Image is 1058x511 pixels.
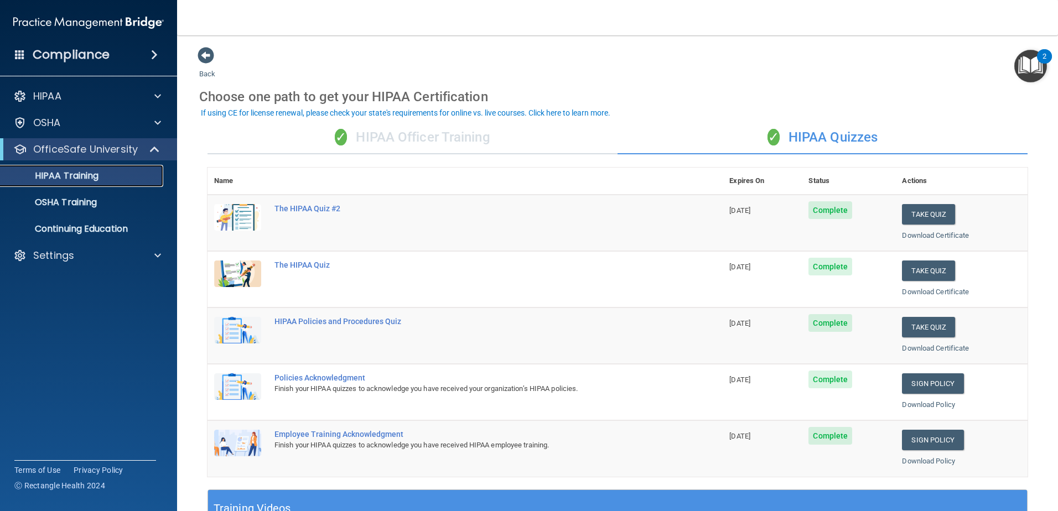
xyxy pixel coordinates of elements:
span: Ⓒ Rectangle Health 2024 [14,480,105,491]
a: Terms of Use [14,465,60,476]
div: The HIPAA Quiz [274,260,667,269]
button: If using CE for license renewal, please check your state's requirements for online vs. live cours... [199,107,612,118]
th: Expires On [723,168,802,195]
span: ✓ [767,129,780,145]
p: HIPAA Training [7,170,98,181]
div: Finish your HIPAA quizzes to acknowledge you have received your organization’s HIPAA policies. [274,382,667,395]
span: [DATE] [729,263,750,271]
span: [DATE] [729,206,750,215]
div: Finish your HIPAA quizzes to acknowledge you have received HIPAA employee training. [274,439,667,452]
th: Name [208,168,268,195]
span: [DATE] [729,376,750,384]
p: OSHA Training [7,197,97,208]
span: [DATE] [729,319,750,327]
a: Sign Policy [902,430,963,450]
button: Take Quiz [902,204,955,225]
div: Choose one path to get your HIPAA Certification [199,81,1036,113]
a: Download Certificate [902,231,969,239]
p: Settings [33,249,74,262]
a: Sign Policy [902,373,963,394]
a: HIPAA [13,90,161,103]
a: Download Policy [902,457,955,465]
span: Complete [808,371,852,388]
div: The HIPAA Quiz #2 [274,204,667,213]
a: Download Certificate [902,288,969,296]
div: Employee Training Acknowledgment [274,430,667,439]
button: Take Quiz [902,317,955,337]
img: PMB logo [13,12,164,34]
span: Complete [808,427,852,445]
th: Status [802,168,895,195]
span: Complete [808,258,852,275]
a: OSHA [13,116,161,129]
div: Policies Acknowledgment [274,373,667,382]
p: OSHA [33,116,61,129]
button: Open Resource Center, 2 new notifications [1014,50,1047,82]
p: HIPAA [33,90,61,103]
div: HIPAA Quizzes [618,121,1028,154]
a: Download Policy [902,400,955,409]
span: Complete [808,201,852,219]
a: Back [199,56,215,78]
div: HIPAA Officer Training [208,121,618,154]
h4: Compliance [33,47,110,62]
div: 2 [1043,56,1046,71]
a: Settings [13,249,161,262]
p: OfficeSafe University [33,143,138,156]
span: ✓ [335,129,347,145]
div: If using CE for license renewal, please check your state's requirements for online vs. live cours... [201,109,610,117]
div: HIPAA Policies and Procedures Quiz [274,317,667,326]
span: Complete [808,314,852,332]
span: [DATE] [729,432,750,440]
a: Download Certificate [902,344,969,352]
a: Privacy Policy [74,465,123,476]
a: OfficeSafe University [13,143,160,156]
p: Continuing Education [7,223,158,234]
button: Take Quiz [902,260,955,281]
th: Actions [895,168,1028,195]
